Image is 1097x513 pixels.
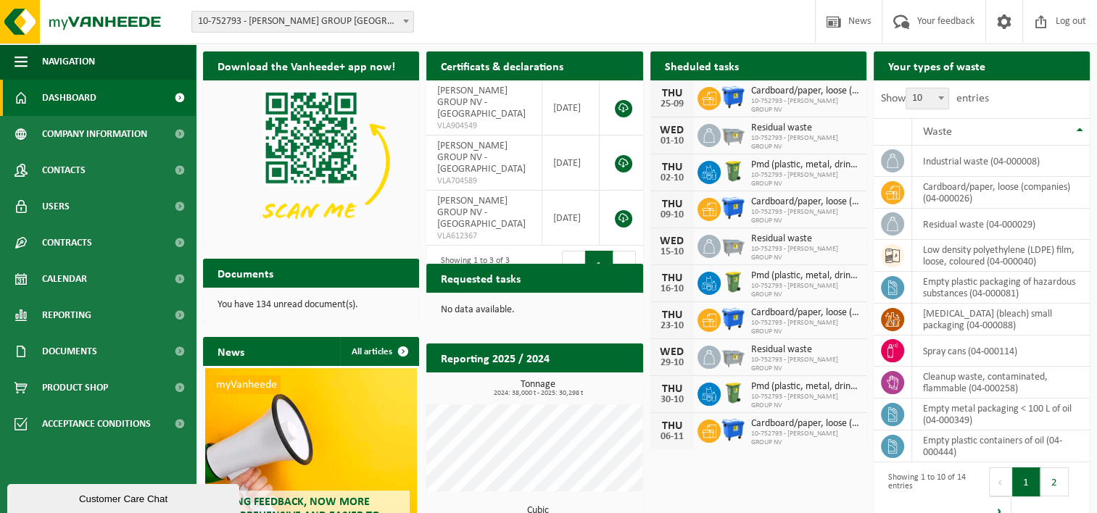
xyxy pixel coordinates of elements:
[751,270,859,282] span: Pmd (plastic, metal, drink cartons) (companies)
[218,300,405,310] p: You have 134 unread document(s).
[203,259,288,287] h2: Documents
[751,393,859,410] span: 10-752793 - [PERSON_NAME] GROUP NV
[912,304,1090,335] td: [MEDICAL_DATA] (bleach) small packaging (04-000088)
[751,122,859,134] span: Residual waste
[42,225,92,261] span: Contracts
[721,233,745,257] img: WB-2500-GAL-GY-01
[1012,467,1040,496] button: 1
[658,284,687,294] div: 16-10
[42,116,147,152] span: Company information
[437,230,531,242] span: VLA612367
[751,196,859,208] span: Cardboard/paper, loose (companies)
[441,305,628,315] p: No data available.
[751,134,859,151] span: 10-752793 - [PERSON_NAME] GROUP NV
[751,233,859,245] span: Residual waste
[989,467,1012,496] button: Previous
[751,171,859,188] span: 10-752793 - [PERSON_NAME] GROUP NV
[42,43,95,80] span: Navigation
[203,80,419,243] img: Download de VHEPlus App
[658,199,687,210] div: THU
[658,309,687,321] div: THU
[658,432,687,442] div: 06-11
[42,261,87,297] span: Calendar
[721,380,745,405] img: WB-0240-HPE-GN-50
[545,372,642,401] a: View reporting
[426,51,578,80] h2: Certificats & declarations
[203,51,410,80] h2: Download the Vanheede+ app now!
[437,141,526,175] span: [PERSON_NAME] GROUP NV - [GEOGRAPHIC_DATA]
[434,380,642,397] h3: Tonnage
[192,12,413,32] span: 10-752793 - LEMAHIEU GROUP NV - OOSTENDE
[721,122,745,146] img: WB-2500-GAL-GY-01
[437,120,531,132] span: VLA904549
[912,335,1090,367] td: spray cans (04-000114)
[751,430,859,447] span: 10-752793 - [PERSON_NAME] GROUP NV
[912,146,1090,177] td: industrial waste (04-000008)
[721,270,745,294] img: WB-0240-HPE-GN-50
[912,399,1090,430] td: empty metal packaging < 100 L of oil (04-000349)
[721,196,745,220] img: WB-1100-HPE-BE-01
[1040,467,1069,496] button: 2
[42,152,86,188] span: Contacts
[426,264,535,292] h2: Requested tasks
[42,80,96,116] span: Dashboard
[658,125,687,136] div: WED
[721,417,745,442] img: WB-1100-HPE-BE-01
[434,390,642,397] span: 2024: 38,000 t - 2025: 30,298 t
[542,135,600,191] td: [DATE]
[426,343,564,372] h2: Reporting 2025 / 2024
[751,418,859,430] span: Cardboard/paper, loose (companies)
[751,381,859,393] span: Pmd (plastic, metal, drink cartons) (companies)
[751,159,859,171] span: Pmd (plastic, metal, drink cartons) (companies)
[751,208,859,225] span: 10-752793 - [PERSON_NAME] GROUP NV
[613,251,636,280] button: Next
[721,85,745,109] img: WB-1100-HPE-BE-01
[751,344,859,356] span: Residual waste
[42,188,70,225] span: Users
[437,196,526,230] span: [PERSON_NAME] GROUP NV - [GEOGRAPHIC_DATA]
[721,306,745,331] img: WB-1100-HPE-BE-01
[437,175,531,187] span: VLA704589
[906,88,948,109] span: 10
[542,191,600,246] td: [DATE]
[912,367,1090,399] td: cleanup waste, contaminated, flammable (04-000258)
[212,375,281,394] span: myVanheede
[874,51,1000,80] h2: Your types of waste
[42,370,108,406] span: Product Shop
[542,80,600,135] td: [DATE]
[650,51,753,80] h2: Sheduled tasks
[437,85,526,120] span: [PERSON_NAME] GROUP NV - [GEOGRAPHIC_DATA]
[658,162,687,173] div: THU
[658,88,687,99] div: THU
[906,88,949,109] span: 10
[923,126,952,138] span: Waste
[751,85,859,97] span: Cardboard/paper, loose (companies)
[658,272,687,284] div: THU
[912,272,1090,304] td: empty plastic packaging of hazardous substances (04-000081)
[42,297,91,333] span: Reporting
[658,346,687,358] div: WED
[42,333,97,370] span: Documents
[881,93,989,104] label: Show entries
[658,420,687,432] div: THU
[42,406,151,442] span: Acceptance conditions
[562,251,585,280] button: Previous
[751,319,859,336] span: 10-752793 - [PERSON_NAME] GROUP NV
[751,97,859,114] span: 10-752793 - [PERSON_NAME] GROUP NV
[434,249,527,281] div: Showing 1 to 3 of 3 entries
[658,235,687,247] div: WED
[658,321,687,331] div: 23-10
[751,282,859,299] span: 10-752793 - [PERSON_NAME] GROUP NV
[912,430,1090,462] td: empty plastic containers of oil (04-000444)
[751,356,859,373] span: 10-752793 - [PERSON_NAME] GROUP NV
[751,307,859,319] span: Cardboard/paper, loose (companies)
[721,159,745,183] img: WB-0240-HPE-GN-50
[191,11,414,33] span: 10-752793 - LEMAHIEU GROUP NV - OOSTENDE
[658,173,687,183] div: 02-10
[721,343,745,368] img: WB-2500-GAL-GY-01
[912,240,1090,272] td: low density polyethylene (LDPE) film, loose, coloured (04-000040)
[658,247,687,257] div: 15-10
[658,383,687,395] div: THU
[7,481,242,513] iframe: chat widget
[658,210,687,220] div: 09-10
